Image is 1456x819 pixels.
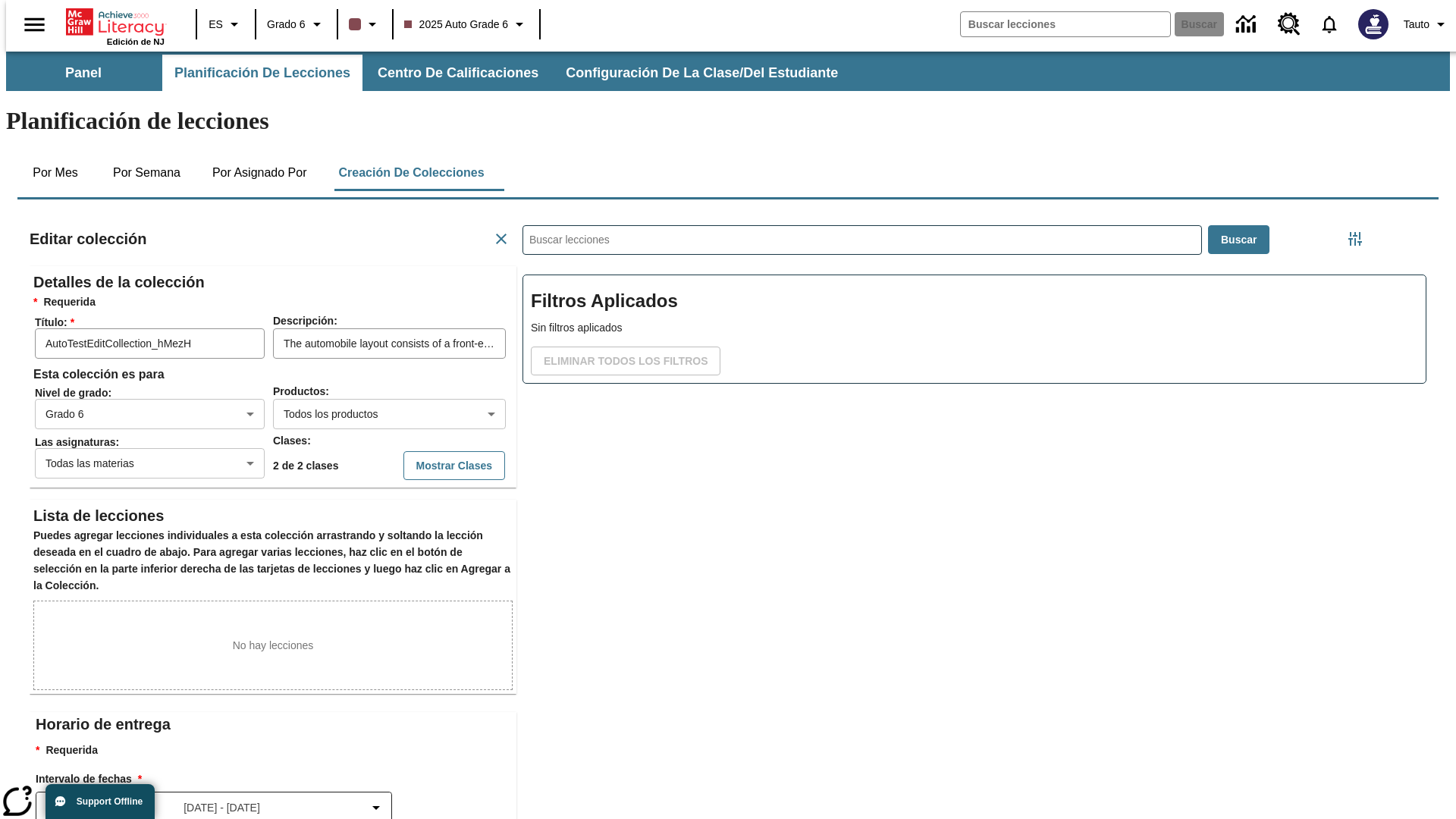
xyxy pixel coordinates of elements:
[1208,225,1269,255] button: Buscar
[273,328,506,359] input: Descripción
[1349,5,1398,44] button: Escoja un nuevo avatar
[107,37,165,46] span: Edición de NJ
[1310,5,1349,44] a: Notificaciones
[486,224,516,254] button: Cancelar
[184,800,260,816] span: [DATE] - [DATE]
[343,11,388,38] button: El color de la clase es café oscuro. Cambiar el color de la clase.
[398,11,535,38] button: Clase: 2025 Auto Grade 6, Selecciona una clase
[77,796,143,807] span: Support Offline
[35,399,265,429] div: Grado 6
[403,451,505,481] button: Mostrar Clases
[36,771,516,788] h3: Intervalo de fechas
[200,155,319,191] button: Por asignado por
[101,155,193,191] button: Por semana
[66,7,165,37] a: Portada
[233,638,314,654] p: No hay lecciones
[1358,9,1389,39] img: Avatar
[6,55,852,91] div: Subbarra de navegación
[33,364,513,385] h6: Esta colección es para
[404,17,509,33] span: 2025 Auto Grade 6
[566,64,838,82] span: Configuración de la clase/del estudiante
[1398,11,1456,38] button: Perfil/Configuración
[367,799,385,817] svg: Collapse Date Range Filter
[33,294,513,311] h6: Requerida
[162,55,362,91] button: Planificación de lecciones
[42,799,385,817] button: Seleccione el intervalo de fechas opción del menú
[522,275,1426,384] div: Filtros Aplicados
[8,55,159,91] button: Panel
[1227,4,1269,45] a: Centro de información
[531,283,1418,320] h2: Filtros Aplicados
[523,226,1201,254] input: Buscar lecciones
[1340,224,1370,254] button: Menú lateral de filtros
[66,5,165,46] div: Portada
[35,328,265,359] input: Tí­tulo
[33,528,513,595] h6: Puedes agregar lecciones individuales a esta colección arrastrando y soltando la lección deseada ...
[35,387,271,399] span: Nivel de grado :
[36,742,516,759] p: Requerida
[961,12,1170,36] input: Buscar campo
[273,385,329,397] span: Productos :
[531,320,1418,336] p: Sin filtros aplicados
[35,448,265,479] div: Todas las materias
[12,2,57,47] button: Abrir el menú lateral
[45,784,155,819] button: Support Offline
[33,270,513,294] h2: Detalles de la colección
[65,64,102,82] span: Panel
[273,458,338,474] p: 2 de 2 clases
[261,11,332,38] button: Grado: Grado 6, Elige un grado
[1269,4,1310,45] a: Centro de recursos, Se abrirá en una pestaña nueva.
[209,17,223,33] span: ES
[36,712,516,736] h2: Horario de entrega
[273,435,311,447] span: Clases :
[554,55,850,91] button: Configuración de la clase/del estudiante
[273,399,506,429] div: Todos los productos
[33,504,513,528] h2: Lista de lecciones
[17,155,93,191] button: Por mes
[30,227,147,251] h2: Editar colección
[378,64,538,82] span: Centro de calificaciones
[6,52,1450,91] div: Subbarra de navegación
[326,155,496,191] button: Creación de colecciones
[202,11,250,38] button: Lenguaje: ES, Selecciona un idioma
[366,55,551,91] button: Centro de calificaciones
[273,315,337,327] span: Descripción :
[267,17,306,33] span: Grado 6
[6,107,1450,135] h1: Planificación de lecciones
[1404,17,1429,33] span: Tauto
[35,436,271,448] span: Las asignaturas :
[35,316,271,328] span: Tí­tulo :
[174,64,350,82] span: Planificación de lecciones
